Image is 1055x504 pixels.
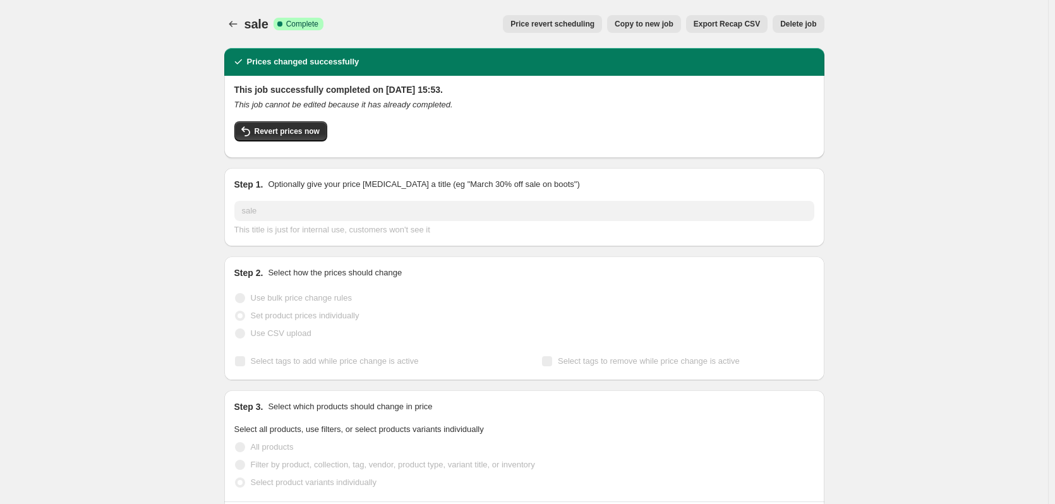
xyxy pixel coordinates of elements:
[268,267,402,279] p: Select how the prices should change
[244,17,268,31] span: sale
[286,19,318,29] span: Complete
[251,356,419,366] span: Select tags to add while price change is active
[558,356,740,366] span: Select tags to remove while price change is active
[255,126,320,136] span: Revert prices now
[503,15,602,33] button: Price revert scheduling
[234,121,327,141] button: Revert prices now
[268,178,579,191] p: Optionally give your price [MEDICAL_DATA] a title (eg "March 30% off sale on boots")
[607,15,681,33] button: Copy to new job
[234,83,814,96] h2: This job successfully completed on [DATE] 15:53.
[251,293,352,303] span: Use bulk price change rules
[224,15,242,33] button: Price change jobs
[234,100,453,109] i: This job cannot be edited because it has already completed.
[234,424,484,434] span: Select all products, use filters, or select products variants individually
[234,201,814,221] input: 30% off holiday sale
[234,267,263,279] h2: Step 2.
[780,19,816,29] span: Delete job
[234,178,263,191] h2: Step 1.
[234,400,263,413] h2: Step 3.
[686,15,768,33] button: Export Recap CSV
[615,19,673,29] span: Copy to new job
[251,460,535,469] span: Filter by product, collection, tag, vendor, product type, variant title, or inventory
[510,19,594,29] span: Price revert scheduling
[247,56,359,68] h2: Prices changed successfully
[773,15,824,33] button: Delete job
[268,400,432,413] p: Select which products should change in price
[694,19,760,29] span: Export Recap CSV
[251,442,294,452] span: All products
[234,225,430,234] span: This title is just for internal use, customers won't see it
[251,311,359,320] span: Set product prices individually
[251,477,377,487] span: Select product variants individually
[251,328,311,338] span: Use CSV upload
